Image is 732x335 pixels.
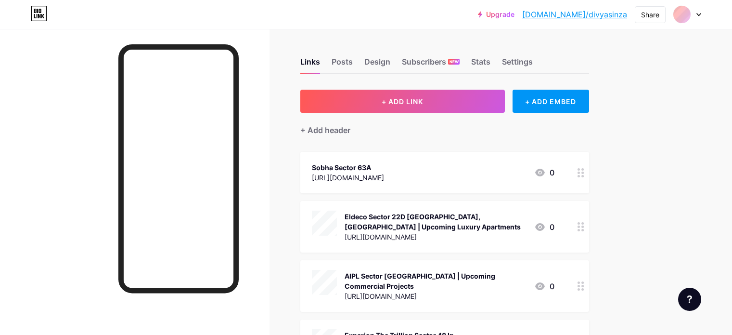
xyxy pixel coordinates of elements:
div: Subscribers [402,56,460,73]
div: AIPL Sector [GEOGRAPHIC_DATA] | Upcoming Commercial Projects [345,271,527,291]
a: Upgrade [478,11,514,18]
div: Stats [471,56,490,73]
div: [URL][DOMAIN_NAME] [345,291,527,301]
span: NEW [449,59,459,65]
button: + ADD LINK [300,90,505,113]
div: [URL][DOMAIN_NAME] [312,173,384,183]
div: 0 [534,167,554,178]
div: Eldeco Sector 22D [GEOGRAPHIC_DATA], [GEOGRAPHIC_DATA] | Upcoming Luxury Apartments [345,212,527,232]
div: 0 [534,281,554,292]
div: Links [300,56,320,73]
div: + ADD EMBED [513,90,589,113]
span: + ADD LINK [382,97,423,106]
div: Settings [502,56,533,73]
div: [URL][DOMAIN_NAME] [345,232,527,242]
div: + Add header [300,124,350,136]
div: 0 [534,221,554,233]
div: Posts [332,56,353,73]
div: Sobha Sector 63A [312,162,384,173]
a: [DOMAIN_NAME]/divyasinza [522,9,627,20]
div: Share [641,10,659,20]
div: Design [364,56,390,73]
